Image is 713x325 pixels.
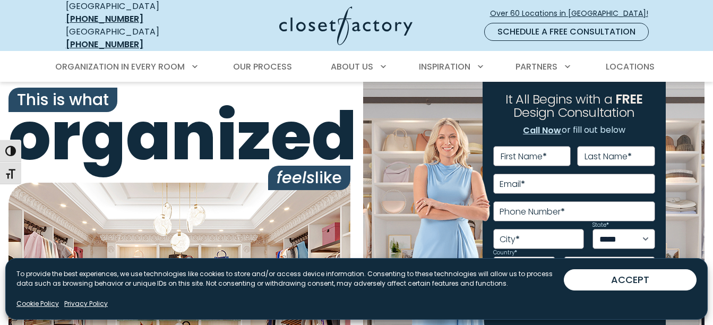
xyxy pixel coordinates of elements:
[66,25,196,51] div: [GEOGRAPHIC_DATA]
[48,52,666,82] nav: Primary Menu
[277,166,315,189] i: feels
[501,152,547,161] label: First Name
[522,124,625,138] p: or fill out below
[615,90,643,108] span: FREE
[500,208,565,216] label: Phone Number
[500,235,520,244] label: City
[564,269,697,290] button: ACCEPT
[606,61,655,73] span: Locations
[505,90,612,108] span: It All Begins with a
[331,61,373,73] span: About Us
[66,38,143,50] a: [PHONE_NUMBER]
[513,104,634,122] span: Design Consultation
[592,223,609,228] label: State
[16,269,564,288] p: To provide the best experiences, we use technologies like cookies to store and/or access device i...
[522,124,562,138] a: Call Now
[55,61,185,73] span: Organization in Every Room
[500,180,525,189] label: Email
[233,61,292,73] span: Our Process
[268,166,350,190] span: like
[493,250,517,255] label: Country
[279,6,413,45] img: Closet Factory Logo
[419,61,470,73] span: Inspiration
[585,152,632,161] label: Last Name
[484,23,649,41] a: Schedule a Free Consultation
[489,4,657,23] a: Over 60 Locations in [GEOGRAPHIC_DATA]!
[16,299,59,309] a: Cookie Policy
[8,104,350,170] span: organized
[66,13,143,25] a: [PHONE_NUMBER]
[8,88,117,112] span: This is what
[64,299,108,309] a: Privacy Policy
[490,8,657,19] span: Over 60 Locations in [GEOGRAPHIC_DATA]!
[516,61,557,73] span: Partners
